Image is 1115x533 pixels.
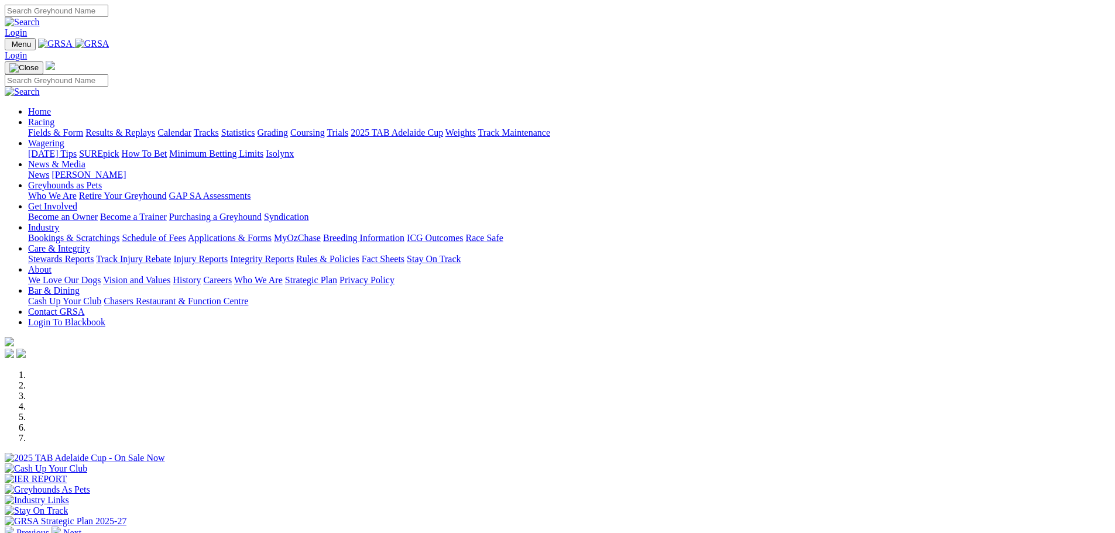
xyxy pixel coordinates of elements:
img: IER REPORT [5,474,67,484]
a: GAP SA Assessments [169,191,251,201]
span: Menu [12,40,31,49]
img: GRSA [75,39,109,49]
a: Vision and Values [103,275,170,285]
img: facebook.svg [5,349,14,358]
a: Greyhounds as Pets [28,180,102,190]
div: Wagering [28,149,1110,159]
a: Retire Your Greyhound [79,191,167,201]
a: News [28,170,49,180]
a: Bar & Dining [28,286,80,295]
a: Who We Are [28,191,77,201]
a: Strategic Plan [285,275,337,285]
a: Track Injury Rebate [96,254,171,264]
a: Isolynx [266,149,294,159]
a: Become a Trainer [100,212,167,222]
a: How To Bet [122,149,167,159]
a: Get Involved [28,201,77,211]
a: Results & Replays [85,128,155,137]
a: Care & Integrity [28,243,90,253]
a: Calendar [157,128,191,137]
a: Stewards Reports [28,254,94,264]
a: [PERSON_NAME] [52,170,126,180]
img: Greyhounds As Pets [5,484,90,495]
a: Track Maintenance [478,128,550,137]
a: 2025 TAB Adelaide Cup [351,128,443,137]
a: Tracks [194,128,219,137]
img: Search [5,17,40,27]
a: Trials [327,128,348,137]
a: Careers [203,275,232,285]
div: Care & Integrity [28,254,1110,264]
div: Racing [28,128,1110,138]
a: Chasers Restaurant & Function Centre [104,296,248,306]
a: Fact Sheets [362,254,404,264]
img: logo-grsa-white.png [46,61,55,70]
img: Industry Links [5,495,69,506]
img: GRSA [38,39,73,49]
a: Weights [445,128,476,137]
a: Schedule of Fees [122,233,186,243]
input: Search [5,74,108,87]
a: Privacy Policy [339,275,394,285]
a: Race Safe [465,233,503,243]
div: News & Media [28,170,1110,180]
a: Injury Reports [173,254,228,264]
a: History [173,275,201,285]
a: Applications & Forms [188,233,272,243]
a: Syndication [264,212,308,222]
img: 2025 TAB Adelaide Cup - On Sale Now [5,453,165,463]
a: Statistics [221,128,255,137]
a: News & Media [28,159,85,169]
a: Who We Are [234,275,283,285]
a: Fields & Form [28,128,83,137]
a: Coursing [290,128,325,137]
button: Toggle navigation [5,61,43,74]
div: Greyhounds as Pets [28,191,1110,201]
a: Racing [28,117,54,127]
a: Rules & Policies [296,254,359,264]
a: Home [28,106,51,116]
a: Become an Owner [28,212,98,222]
img: Search [5,87,40,97]
img: Close [9,63,39,73]
a: [DATE] Tips [28,149,77,159]
a: About [28,264,52,274]
a: We Love Our Dogs [28,275,101,285]
div: About [28,275,1110,286]
a: Minimum Betting Limits [169,149,263,159]
img: logo-grsa-white.png [5,337,14,346]
a: MyOzChase [274,233,321,243]
a: ICG Outcomes [407,233,463,243]
a: Purchasing a Greyhound [169,212,262,222]
div: Get Involved [28,212,1110,222]
img: Stay On Track [5,506,68,516]
div: Bar & Dining [28,296,1110,307]
div: Industry [28,233,1110,243]
img: twitter.svg [16,349,26,358]
a: Grading [258,128,288,137]
a: Breeding Information [323,233,404,243]
a: Contact GRSA [28,307,84,317]
a: Login [5,50,27,60]
a: Cash Up Your Club [28,296,101,306]
a: Login [5,27,27,37]
a: Industry [28,222,59,232]
img: Cash Up Your Club [5,463,87,474]
a: Stay On Track [407,254,461,264]
button: Toggle navigation [5,38,36,50]
a: Integrity Reports [230,254,294,264]
a: Bookings & Scratchings [28,233,119,243]
input: Search [5,5,108,17]
a: Wagering [28,138,64,148]
a: Login To Blackbook [28,317,105,327]
img: GRSA Strategic Plan 2025-27 [5,516,126,527]
a: SUREpick [79,149,119,159]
